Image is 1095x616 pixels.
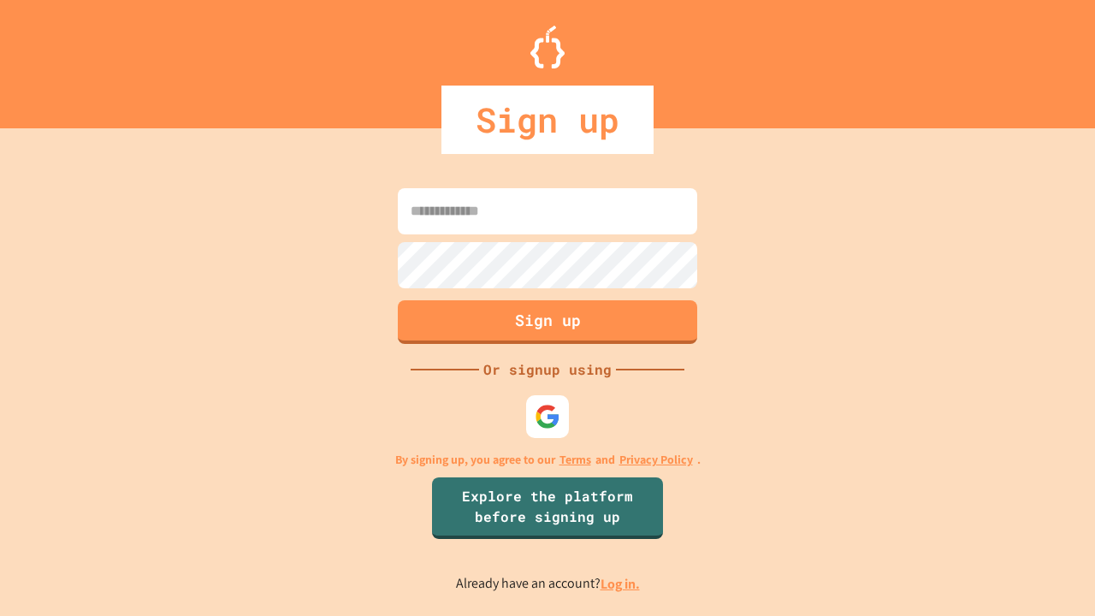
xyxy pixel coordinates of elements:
[479,359,616,380] div: Or signup using
[619,451,693,469] a: Privacy Policy
[432,477,663,539] a: Explore the platform before signing up
[535,404,560,429] img: google-icon.svg
[441,86,654,154] div: Sign up
[559,451,591,469] a: Terms
[456,573,640,595] p: Already have an account?
[530,26,565,68] img: Logo.svg
[398,300,697,344] button: Sign up
[395,451,701,469] p: By signing up, you agree to our and .
[601,575,640,593] a: Log in.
